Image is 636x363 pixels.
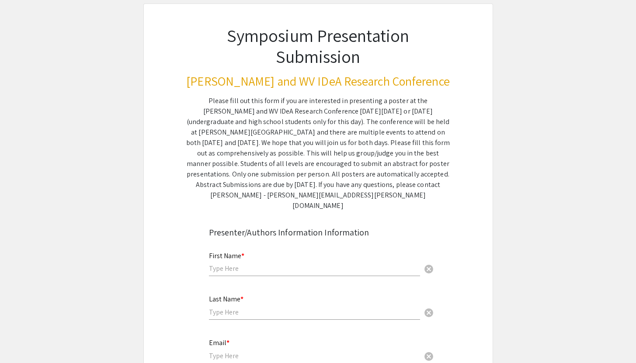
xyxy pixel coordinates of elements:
[209,338,229,347] mat-label: Email
[424,264,434,274] span: cancel
[420,260,438,277] button: Clear
[420,304,438,321] button: Clear
[186,96,450,211] div: Please fill out this form if you are interested in presenting a poster at the [PERSON_NAME] and W...
[209,226,427,239] div: Presenter/Authors Information Information
[209,351,420,360] input: Type Here
[424,351,434,362] span: cancel
[186,74,450,89] h3: [PERSON_NAME] and WV IDeA Research Conference
[186,25,450,67] h1: Symposium Presentation Submission
[209,308,420,317] input: Type Here
[7,324,37,356] iframe: Chat
[424,308,434,318] span: cancel
[209,251,244,260] mat-label: First Name
[209,264,420,273] input: Type Here
[209,294,243,304] mat-label: Last Name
